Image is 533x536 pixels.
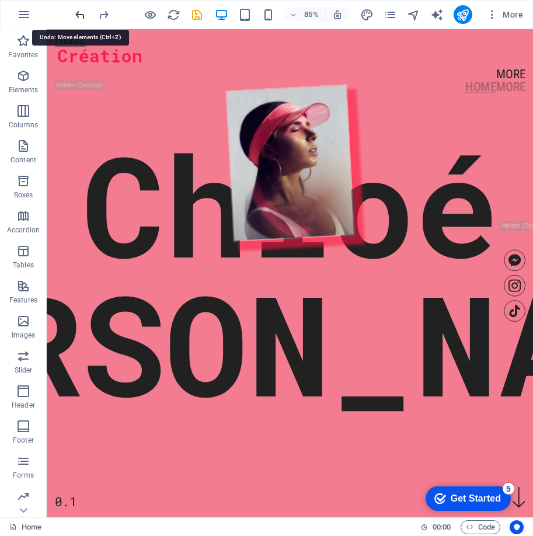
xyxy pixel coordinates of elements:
span: 00 00 [433,520,451,534]
p: Favorites [8,50,38,60]
p: Content [11,155,36,165]
p: Features [9,295,37,305]
button: design [360,8,374,22]
i: Redo: Move elements (Ctrl+Y, ⌘+Y) [97,8,110,22]
button: More [482,5,528,24]
p: Accordion [7,225,40,235]
i: Publish [456,8,469,22]
i: Navigator [407,8,420,22]
span: : [441,523,443,531]
i: Reload page [167,8,180,22]
h6: Session time [420,520,451,534]
button: reload [166,8,180,22]
button: text_generator [430,8,444,22]
p: Forms [13,471,34,480]
h6: 85% [302,8,321,22]
button: undo [73,8,87,22]
div: Get Started [32,13,82,23]
p: Tables [13,260,34,270]
button: navigator [407,8,421,22]
button: Code [461,520,500,534]
button: pages [384,8,398,22]
p: Header [12,401,35,410]
i: Design (Ctrl+Alt+Y) [360,8,374,22]
button: Usercentrics [510,520,524,534]
p: Images [12,330,36,340]
span: Code [466,520,495,534]
p: Footer [13,436,34,445]
button: save [190,8,204,22]
button: 85% [284,8,326,22]
i: On resize automatically adjust zoom level to fit chosen device. [332,9,343,20]
button: redo [96,8,110,22]
p: Slider [15,366,33,375]
button: Click here to leave preview mode and continue editing [143,8,157,22]
div: 5 [83,2,95,14]
button: publish [454,5,472,24]
i: AI Writer [430,8,444,22]
p: Boxes [14,190,33,200]
i: Pages (Ctrl+Alt+S) [384,8,397,22]
div: Get Started 5 items remaining, 0% complete [6,6,92,30]
p: Columns [9,120,38,130]
span: More [486,9,523,20]
p: Elements [9,85,39,95]
a: Click to cancel selection. Double-click to open Pages [9,520,41,534]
